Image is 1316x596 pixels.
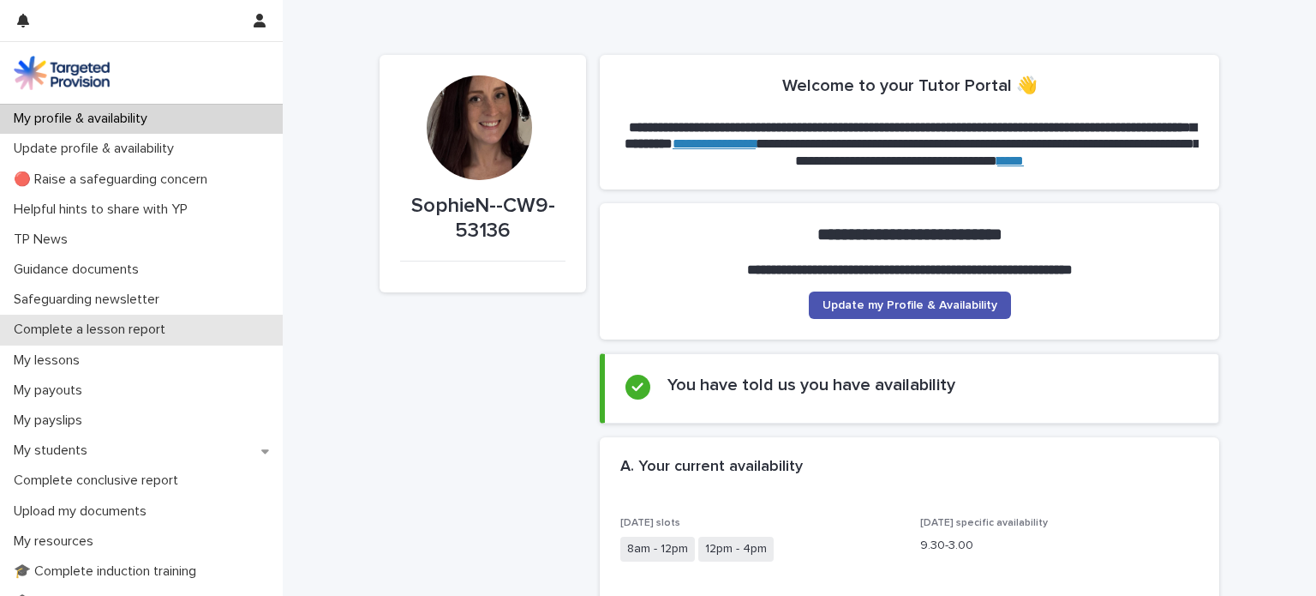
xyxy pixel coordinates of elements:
img: M5nRWzHhSzIhMunXDL62 [14,56,110,90]
p: My resources [7,533,107,550]
p: Safeguarding newsletter [7,292,173,308]
p: 🔴 Raise a safeguarding concern [7,172,221,188]
p: SophieN--CW9-53136 [400,194,565,244]
h2: A. Your current availability [620,458,803,477]
p: 🎓 Complete induction training [7,563,210,580]
a: Update my Profile & Availability [809,292,1011,319]
span: Update my Profile & Availability [822,299,997,311]
p: Complete a lesson report [7,322,179,338]
p: My lessons [7,352,93,369]
span: 12pm - 4pm [698,537,774,562]
p: Guidance documents [7,262,153,278]
p: TP News [7,232,81,248]
p: My payouts [7,382,96,399]
p: Complete conclusive report [7,473,192,489]
p: My profile & availability [7,111,161,127]
p: My students [7,442,101,459]
p: Helpful hints to share with YP [7,202,201,218]
p: My payslips [7,412,96,429]
p: Update profile & availability [7,141,188,157]
span: [DATE] specific availability [920,518,1048,528]
span: 8am - 12pm [620,537,695,562]
span: [DATE] slots [620,518,680,528]
p: 9.30-3.00 [920,537,1199,555]
h2: Welcome to your Tutor Portal 👋 [782,75,1038,96]
p: Upload my documents [7,503,160,520]
h2: You have told us you have availability [667,375,955,395]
